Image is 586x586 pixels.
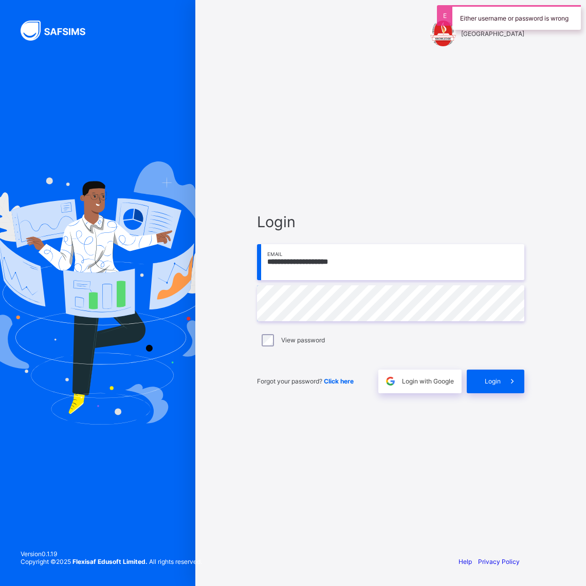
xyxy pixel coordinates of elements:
[21,558,202,565] span: Copyright © 2025 All rights reserved.
[459,558,472,565] a: Help
[257,213,524,231] span: Login
[452,5,581,30] div: Either username or password is wrong
[257,377,354,385] span: Forgot your password?
[281,336,325,344] label: View password
[485,377,501,385] span: Login
[478,558,520,565] a: Privacy Policy
[21,550,202,558] span: Version 0.1.19
[384,375,396,387] img: google.396cfc9801f0270233282035f929180a.svg
[402,377,454,385] span: Login with Google
[72,558,148,565] strong: Flexisaf Edusoft Limited.
[324,377,354,385] a: Click here
[21,21,98,41] img: SAFSIMS Logo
